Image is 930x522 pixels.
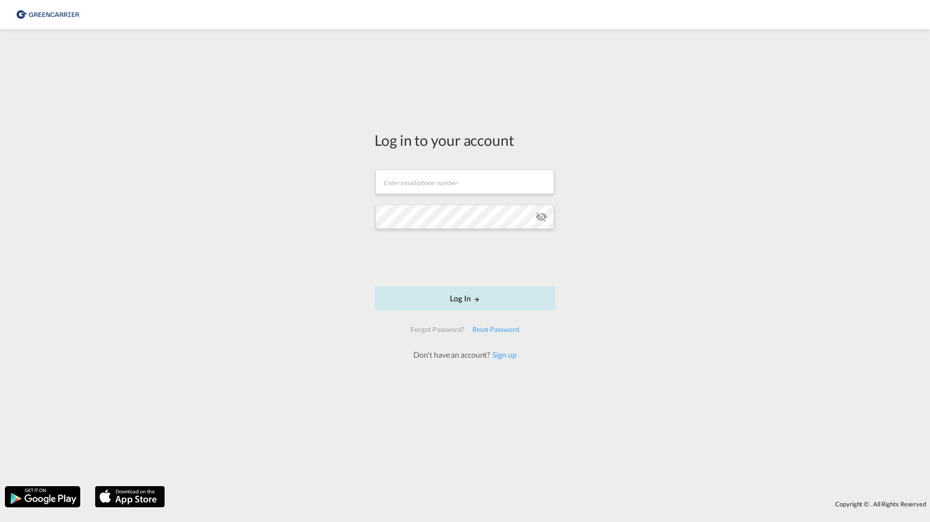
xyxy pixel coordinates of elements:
iframe: reCAPTCHA [391,239,539,277]
img: apple.png [94,485,166,508]
div: Forgot Password? [407,321,468,338]
div: Log in to your account [375,130,555,150]
img: b0b18ec08afe11efb1d4932555f5f09d.png [15,4,80,26]
a: Sign up [490,350,516,359]
div: Reset Password [468,321,523,338]
div: Don't have an account? [403,349,527,360]
md-icon: icon-eye-off [536,211,547,223]
input: Enter email/phone number [376,170,554,194]
button: LOGIN [375,286,555,311]
div: Copyright © . All Rights Reserved [170,496,930,512]
img: google.png [4,485,81,508]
